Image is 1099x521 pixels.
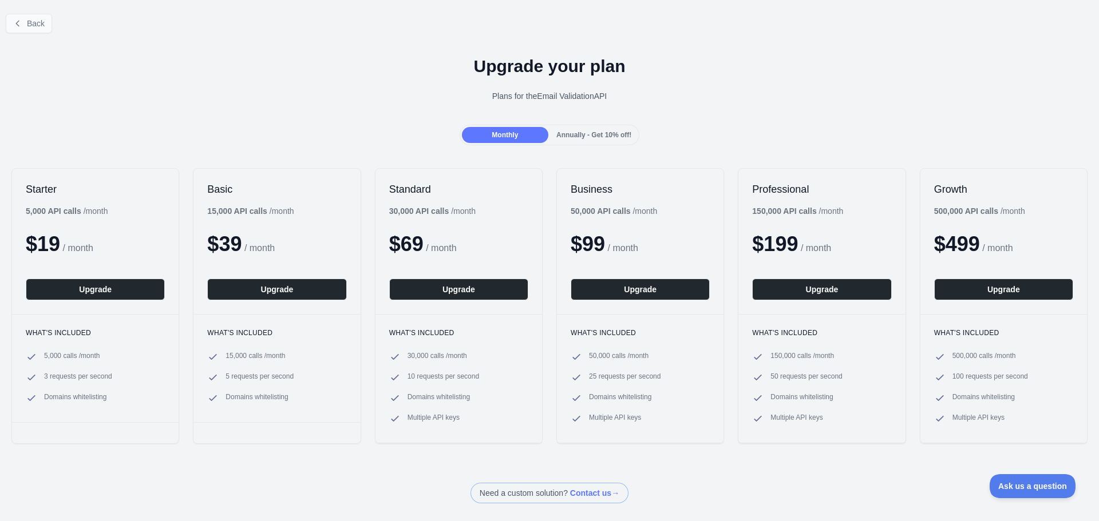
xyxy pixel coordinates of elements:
span: $ 99 [571,232,605,256]
div: / month [752,205,843,217]
h2: Business [571,182,710,196]
h2: Professional [752,182,891,196]
div: / month [571,205,657,217]
h2: Standard [389,182,528,196]
iframe: Toggle Customer Support [990,474,1076,498]
b: 150,000 API calls [752,206,816,216]
div: / month [389,205,476,217]
b: 50,000 API calls [571,206,631,216]
span: $ 199 [752,232,798,256]
b: 30,000 API calls [389,206,449,216]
